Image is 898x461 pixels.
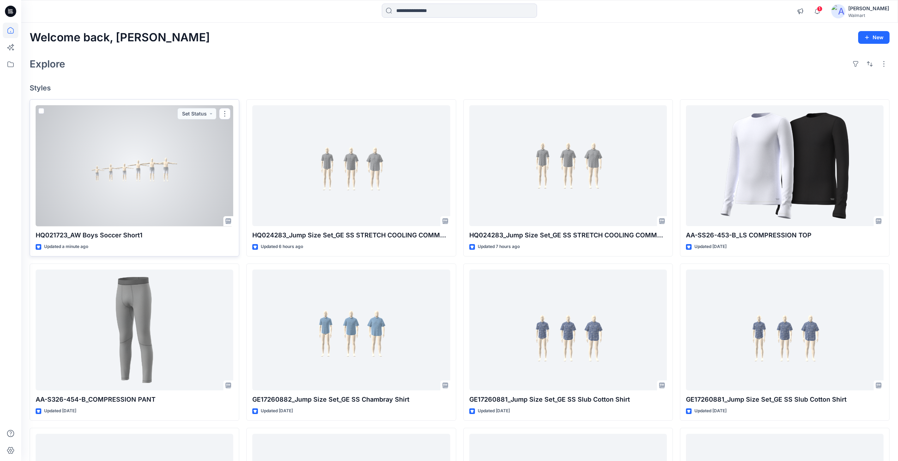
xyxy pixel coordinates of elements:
p: HQ024283_Jump Size Set_GE SS STRETCH COOLING COMMUTER SHIRT [252,230,450,240]
a: GE17260882_Jump Size Set_GE SS Chambray Shirt [252,270,450,391]
p: HQ021723_AW Boys Soccer Short1 [36,230,233,240]
p: Updated [DATE] [694,243,727,250]
span: 1 [817,6,822,12]
p: AA-S326-454-B_COMPRESSION PANT [36,395,233,404]
div: Walmart [848,13,889,18]
h2: Explore [30,58,65,70]
p: Updated 7 hours ago [478,243,520,250]
button: New [858,31,890,44]
p: Updated [DATE] [478,407,510,415]
p: GE17260882_Jump Size Set_GE SS Chambray Shirt [252,395,450,404]
a: HQ021723_AW Boys Soccer Short1 [36,105,233,226]
p: Updated 6 hours ago [261,243,303,250]
p: Updated a minute ago [44,243,88,250]
a: HQ024283_Jump Size Set_GE SS STRETCH COOLING COMMUTER SHIRT [469,105,667,226]
a: AA-SS26-453-B_LS COMPRESSION TOP [686,105,884,226]
p: HQ024283_Jump Size Set_GE SS STRETCH COOLING COMMUTER SHIRT [469,230,667,240]
p: Updated [DATE] [261,407,293,415]
a: GE17260881_Jump Size Set_GE SS Slub Cotton Shirt [469,270,667,391]
p: Updated [DATE] [694,407,727,415]
img: avatar [831,4,845,18]
p: GE17260881_Jump Size Set_GE SS Slub Cotton Shirt [686,395,884,404]
a: HQ024283_Jump Size Set_GE SS STRETCH COOLING COMMUTER SHIRT [252,105,450,226]
p: AA-SS26-453-B_LS COMPRESSION TOP [686,230,884,240]
h2: Welcome back, [PERSON_NAME] [30,31,210,44]
div: [PERSON_NAME] [848,4,889,13]
p: Updated [DATE] [44,407,76,415]
p: GE17260881_Jump Size Set_GE SS Slub Cotton Shirt [469,395,667,404]
a: AA-S326-454-B_COMPRESSION PANT [36,270,233,391]
a: GE17260881_Jump Size Set_GE SS Slub Cotton Shirt [686,270,884,391]
h4: Styles [30,84,890,92]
